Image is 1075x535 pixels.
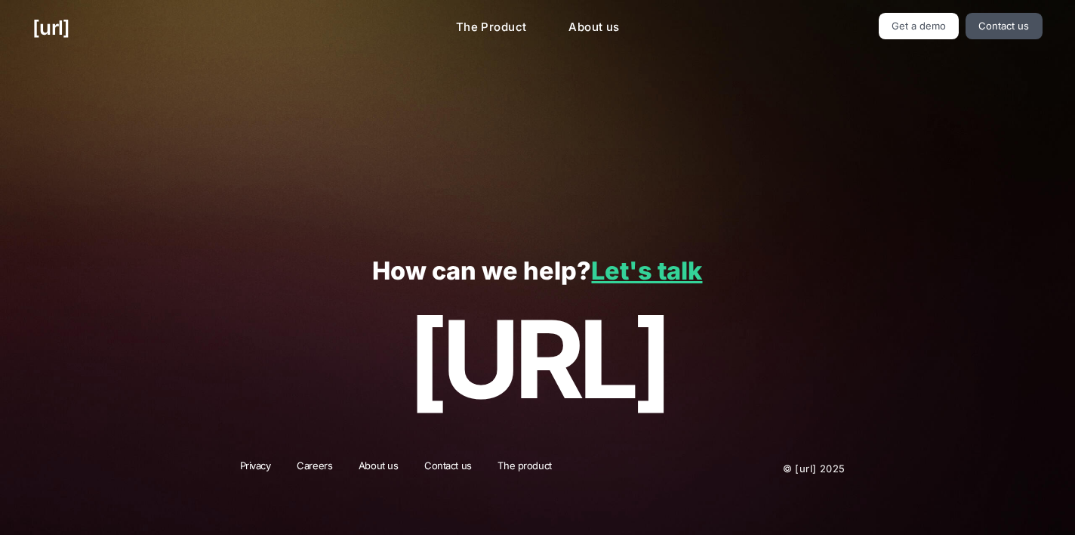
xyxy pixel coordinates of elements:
[349,459,408,478] a: About us
[556,13,631,42] a: About us
[32,13,69,42] a: [URL]
[966,13,1043,39] a: Contact us
[488,459,561,478] a: The product
[414,459,482,478] a: Contact us
[591,256,702,286] a: Let's talk
[692,459,846,478] p: © [URL] 2025
[230,459,281,478] a: Privacy
[287,459,342,478] a: Careers
[444,13,539,42] a: The Product
[32,298,1042,419] p: [URL]
[879,13,959,39] a: Get a demo
[32,258,1042,286] p: How can we help?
